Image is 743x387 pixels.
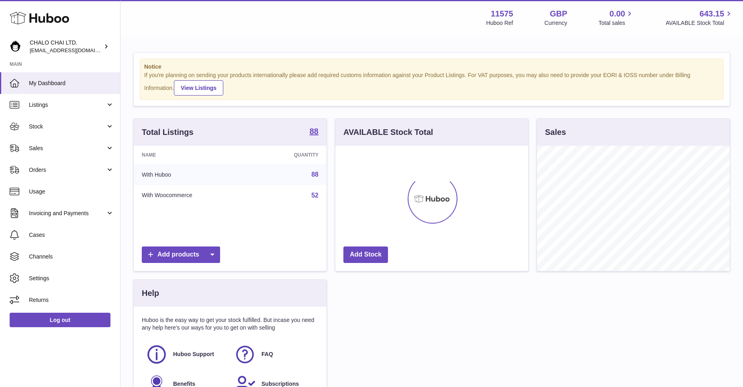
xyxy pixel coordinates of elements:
a: Log out [10,313,110,327]
h3: Help [142,288,159,299]
strong: 11575 [491,8,513,19]
h3: Total Listings [142,127,194,138]
span: 643.15 [700,8,724,19]
a: FAQ [234,344,314,365]
th: Name [134,146,253,164]
span: Listings [29,101,106,109]
p: Huboo is the easy way to get your stock fulfilled. But incase you need any help here's our ways f... [142,316,318,332]
div: CHALO CHAI LTD. [30,39,102,54]
span: Sales [29,145,106,152]
td: With Huboo [134,164,253,185]
strong: GBP [550,8,567,19]
span: Invoicing and Payments [29,210,106,217]
a: Huboo Support [146,344,226,365]
span: 0.00 [610,8,625,19]
span: Channels [29,253,114,261]
a: View Listings [174,80,223,96]
td: With Woocommerce [134,185,253,206]
a: 88 [310,127,318,137]
span: My Dashboard [29,79,114,87]
strong: Notice [144,63,719,71]
div: If you're planning on sending your products internationally please add required customs informati... [144,71,719,96]
span: [EMAIL_ADDRESS][DOMAIN_NAME] [30,47,118,53]
a: Add Stock [343,246,388,263]
span: AVAILABLE Stock Total [665,19,733,27]
th: Quantity [253,146,327,164]
span: FAQ [261,350,273,358]
a: 0.00 Total sales [598,8,634,27]
h3: Sales [545,127,566,138]
span: Returns [29,296,114,304]
a: 52 [311,192,318,199]
span: Orders [29,166,106,174]
span: Stock [29,123,106,130]
img: Chalo@chalocompany.com [10,41,22,53]
span: Total sales [598,19,634,27]
a: Add products [142,246,220,263]
span: Huboo Support [173,350,214,358]
span: Settings [29,275,114,282]
strong: 88 [310,127,318,135]
a: 643.15 AVAILABLE Stock Total [665,8,733,27]
div: Currency [545,19,567,27]
span: Cases [29,231,114,239]
h3: AVAILABLE Stock Total [343,127,433,138]
a: 88 [311,171,318,178]
span: Usage [29,188,114,196]
div: Huboo Ref [486,19,513,27]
